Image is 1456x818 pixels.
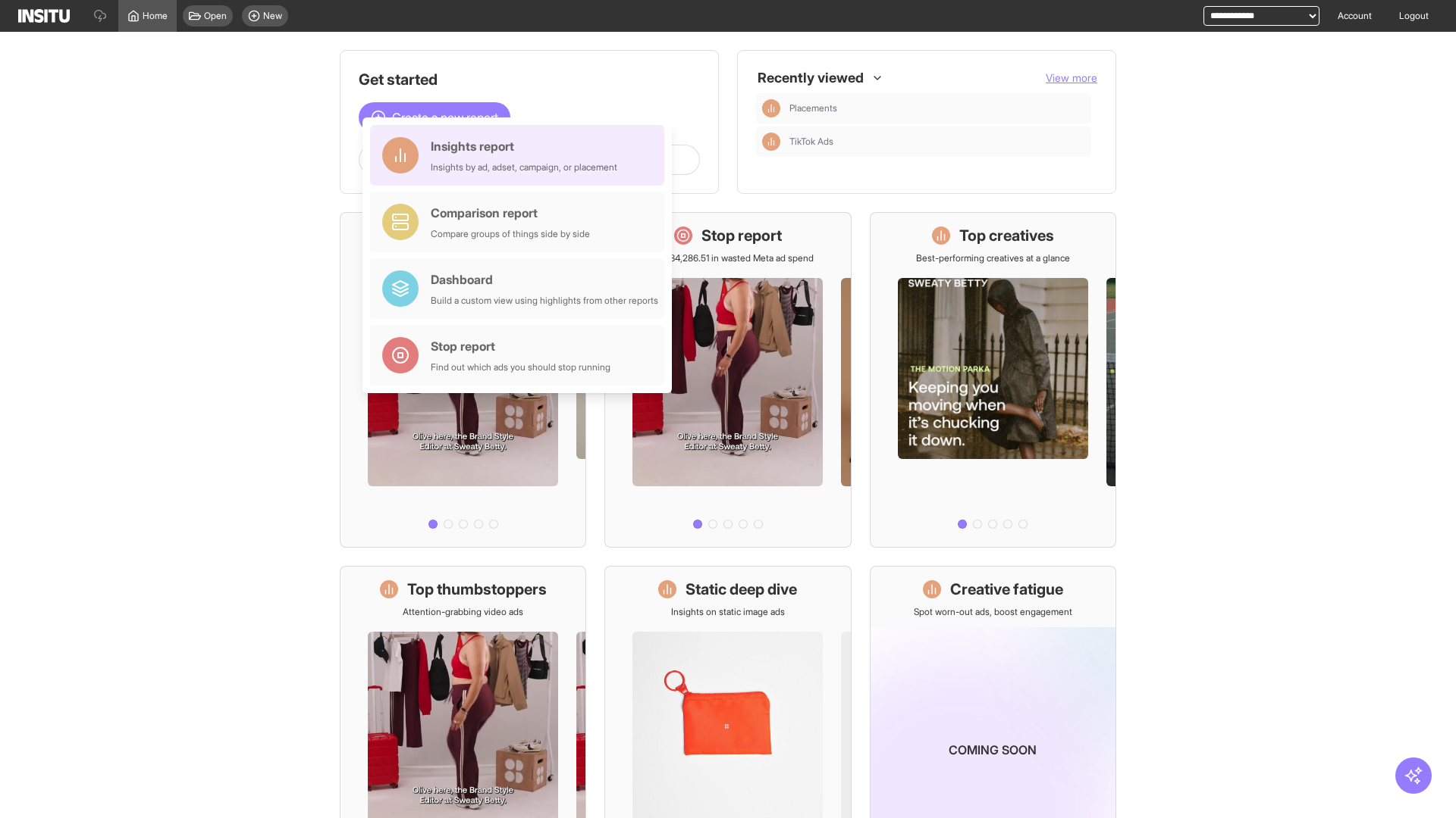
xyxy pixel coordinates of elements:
span: TikTok Ads [789,136,1085,148]
p: Best-performing creatives at a glance [916,252,1070,264]
div: Build a custom view using highlights from other reports [431,295,658,307]
button: Create a new report [359,102,510,133]
button: View more [1046,70,1097,86]
div: Compare groups of things side by side [431,228,590,240]
h1: Top thumbstoppers [407,579,547,600]
div: Find out which ads you should stop running [431,361,610,373]
div: Insights [762,133,780,151]
span: Home [143,10,168,22]
div: Insights by ad, adset, campaign, or placement [431,161,617,173]
a: What's live nowSee all active ads instantly [340,212,586,548]
span: Placements [789,102,837,114]
div: Insights [762,99,780,117]
h1: Get started [359,69,700,90]
div: Comparison report [431,204,590,222]
span: View more [1046,71,1097,84]
span: Open [204,10,227,22]
span: TikTok Ads [789,136,833,148]
h1: Stop report [701,225,782,246]
a: Top creativesBest-performing creatives at a glance [870,212,1116,548]
div: Dashboard [431,270,658,289]
span: Placements [789,102,1085,114]
h1: Static deep dive [686,579,797,600]
span: New [263,10,282,22]
img: Logo [18,9,70,23]
span: Create a new report [392,108,498,126]
div: Stop report [431,337,610,355]
p: Insights on static image ads [671,606,785,618]
div: Insights report [431,137,617,155]
h1: Top creatives [959,225,1054,246]
p: Attention-grabbing video ads [403,606,523,618]
a: Stop reportSave £34,286.51 in wasted Meta ad spend [604,212,851,548]
p: Save £34,286.51 in wasted Meta ad spend [642,252,814,264]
